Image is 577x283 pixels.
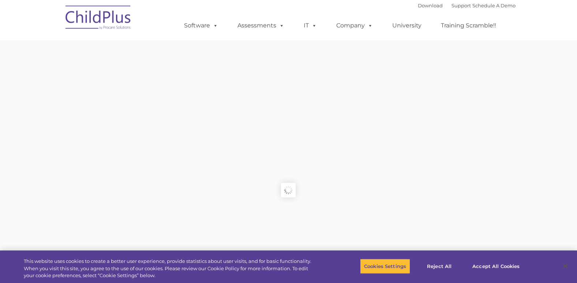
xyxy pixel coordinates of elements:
[416,259,462,274] button: Reject All
[24,258,317,279] div: This website uses cookies to create a better user experience, provide statistics about user visit...
[418,3,443,8] a: Download
[360,259,410,274] button: Cookies Settings
[452,3,471,8] a: Support
[62,0,135,37] img: ChildPlus by Procare Solutions
[329,18,380,33] a: Company
[468,259,524,274] button: Accept All Cookies
[230,18,292,33] a: Assessments
[557,258,573,274] button: Close
[177,18,225,33] a: Software
[296,18,324,33] a: IT
[434,18,503,33] a: Training Scramble!!
[385,18,429,33] a: University
[472,3,516,8] a: Schedule A Demo
[418,3,516,8] font: |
